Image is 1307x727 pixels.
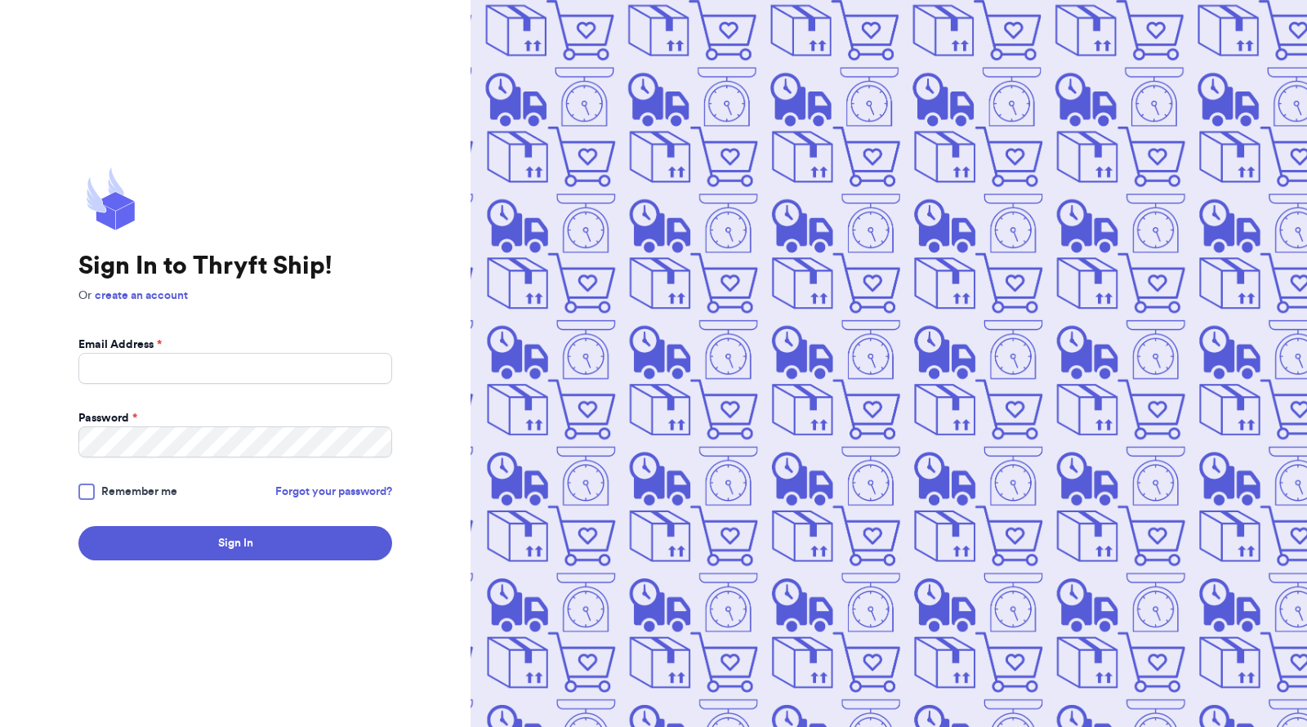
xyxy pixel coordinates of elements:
p: Or [78,288,392,304]
a: Forgot your password? [275,484,392,500]
label: Email Address [78,337,162,353]
h1: Sign In to Thryft Ship! [78,252,392,281]
span: Remember me [101,484,177,500]
a: create an account [95,290,188,301]
label: Password [78,410,137,426]
button: Sign In [78,526,392,560]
